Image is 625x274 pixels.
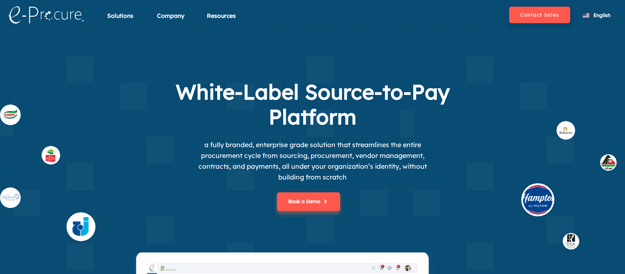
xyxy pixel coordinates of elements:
[207,12,236,30] div: Resources
[66,212,96,241] img: supplier_4.svg
[563,233,579,250] img: buyer_dsa.svg
[188,139,437,182] p: a fully branded, enterprise grade solution that streamlines the entire procurement cycle from sou...
[509,7,570,23] button: Contact Sales
[556,121,575,140] img: buyer_rel.svg
[8,6,84,24] img: logo
[521,183,554,216] img: buyer_hilt.svg
[600,154,617,171] img: buyer_1.svg
[157,12,184,30] div: Company
[107,12,133,30] div: Solutions
[593,12,610,18] span: English
[42,146,60,165] img: supplier_othaim.svg
[147,80,479,129] h1: White-Label Source-to-Pay Platform
[277,192,340,211] button: Book a Demo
